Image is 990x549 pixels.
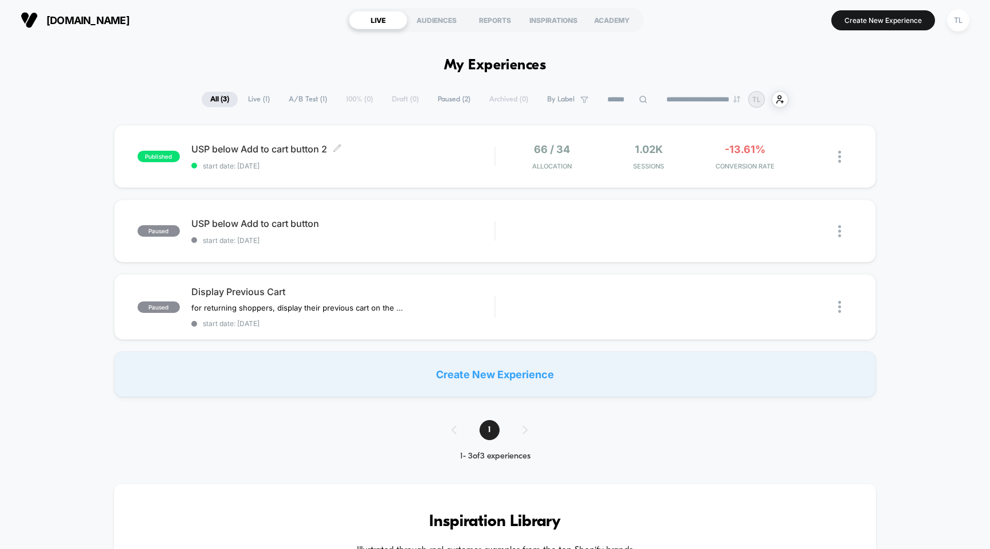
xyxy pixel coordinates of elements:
[114,351,877,397] div: Create New Experience
[947,9,969,32] div: TL
[280,92,336,107] span: A/B Test ( 1 )
[733,96,740,103] img: end
[17,11,133,29] button: [DOMAIN_NAME]
[46,14,129,26] span: [DOMAIN_NAME]
[838,301,841,313] img: close
[532,162,572,170] span: Allocation
[191,218,495,229] span: USP below Add to cart button
[349,11,407,29] div: LIVE
[191,143,495,155] span: USP below Add to cart button 2
[444,57,547,74] h1: My Experiences
[137,151,180,162] span: published
[239,92,278,107] span: Live ( 1 )
[466,11,524,29] div: REPORTS
[831,10,935,30] button: Create New Experience
[191,236,495,245] span: start date: [DATE]
[202,92,238,107] span: All ( 3 )
[635,143,663,155] span: 1.02k
[583,11,641,29] div: ACADEMY
[429,92,479,107] span: Paused ( 2 )
[752,95,761,104] p: TL
[137,225,180,237] span: paused
[838,225,841,237] img: close
[547,95,575,104] span: By Label
[534,143,570,155] span: 66 / 34
[838,151,841,163] img: close
[944,9,973,32] button: TL
[725,143,765,155] span: -13.61%
[137,301,180,313] span: paused
[21,11,38,29] img: Visually logo
[440,452,551,461] div: 1 - 3 of 3 experiences
[603,162,694,170] span: Sessions
[700,162,790,170] span: CONVERSION RATE
[148,513,842,531] h3: Inspiration Library
[524,11,583,29] div: INSPIRATIONS
[191,286,495,297] span: Display Previous Cart
[480,420,500,440] span: 1
[191,303,404,312] span: for returning shoppers, display their previous cart on the home page
[407,11,466,29] div: AUDIENCES
[191,162,495,170] span: start date: [DATE]
[191,319,495,328] span: start date: [DATE]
